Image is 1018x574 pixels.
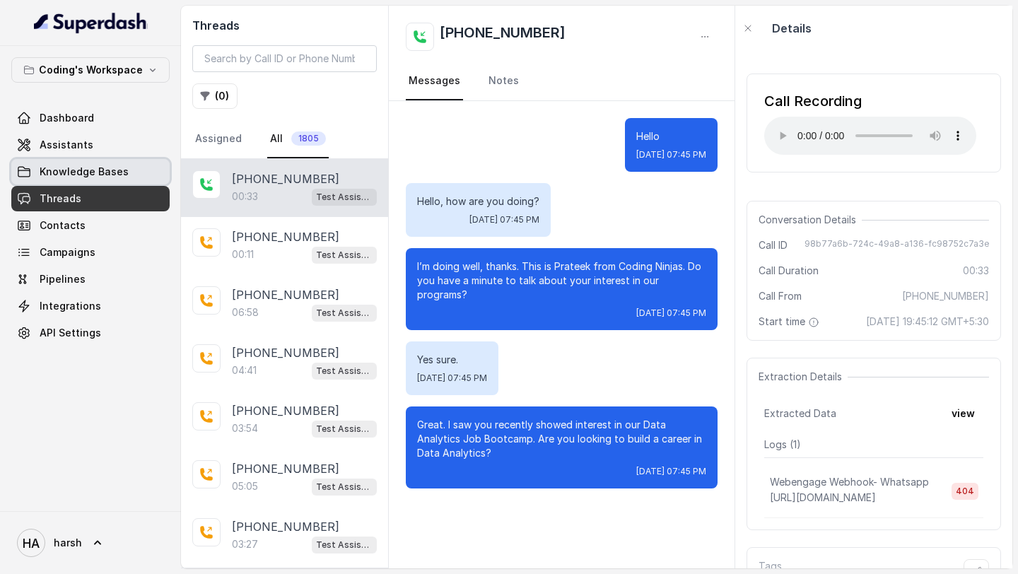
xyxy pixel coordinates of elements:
[232,189,258,204] p: 00:33
[406,62,718,100] nav: Tabs
[11,293,170,319] a: Integrations
[952,483,978,500] span: 404
[764,117,976,155] audio: Your browser does not support the audio element.
[759,315,822,329] span: Start time
[772,20,812,37] p: Details
[232,479,258,493] p: 05:05
[636,307,706,319] span: [DATE] 07:45 PM
[316,480,373,494] p: Test Assistant- 2
[232,460,339,477] p: [PHONE_NUMBER]
[417,353,487,367] p: Yes sure.
[316,422,373,436] p: Test Assistant- 2
[943,401,983,426] button: view
[636,466,706,477] span: [DATE] 07:45 PM
[417,418,706,460] p: Great. I saw you recently showed interest in our Data Analytics Job Bootcamp. Are you looking to ...
[232,518,339,535] p: [PHONE_NUMBER]
[232,363,257,377] p: 04:41
[770,491,876,503] span: [URL][DOMAIN_NAME]
[759,370,848,384] span: Extraction Details
[764,438,983,452] p: Logs ( 1 )
[291,131,326,146] span: 1805
[232,286,339,303] p: [PHONE_NUMBER]
[267,120,329,158] a: All1805
[469,214,539,225] span: [DATE] 07:45 PM
[232,228,339,245] p: [PHONE_NUMBER]
[232,344,339,361] p: [PHONE_NUMBER]
[11,186,170,211] a: Threads
[759,264,819,278] span: Call Duration
[486,62,522,100] a: Notes
[636,129,706,143] p: Hello
[316,538,373,552] p: Test Assistant- 2
[759,238,788,252] span: Call ID
[764,406,836,421] span: Extracted Data
[11,132,170,158] a: Assistants
[764,91,976,111] div: Call Recording
[11,213,170,238] a: Contacts
[11,240,170,265] a: Campaigns
[232,170,339,187] p: [PHONE_NUMBER]
[316,248,373,262] p: Test Assistant-3
[232,247,254,262] p: 00:11
[406,62,463,100] a: Messages
[636,149,706,160] span: [DATE] 07:45 PM
[192,45,377,72] input: Search by Call ID or Phone Number
[192,17,377,34] h2: Threads
[759,289,802,303] span: Call From
[192,120,245,158] a: Assigned
[192,120,377,158] nav: Tabs
[902,289,989,303] span: [PHONE_NUMBER]
[39,61,143,78] p: Coding's Workspace
[417,194,539,209] p: Hello, how are you doing?
[759,213,862,227] span: Conversation Details
[11,57,170,83] button: Coding's Workspace
[417,373,487,384] span: [DATE] 07:45 PM
[34,11,148,34] img: light.svg
[11,266,170,292] a: Pipelines
[805,238,989,252] span: 98b77a6b-724c-49a8-a136-fc98752c7a3e
[232,537,258,551] p: 03:27
[417,259,706,302] p: I’m doing well, thanks. This is Prateek from Coding Ninjas. Do you have a minute to talk about yo...
[316,306,373,320] p: Test Assistant- 2
[316,364,373,378] p: Test Assistant- 2
[232,305,259,320] p: 06:58
[11,105,170,131] a: Dashboard
[192,83,238,109] button: (0)
[11,159,170,184] a: Knowledge Bases
[316,190,373,204] p: Test Assistant-3
[770,475,929,489] p: Webengage Webhook- Whatsapp
[232,421,258,435] p: 03:54
[232,402,339,419] p: [PHONE_NUMBER]
[866,315,989,329] span: [DATE] 19:45:12 GMT+5:30
[963,264,989,278] span: 00:33
[11,320,170,346] a: API Settings
[11,523,170,563] a: harsh
[440,23,566,51] h2: [PHONE_NUMBER]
